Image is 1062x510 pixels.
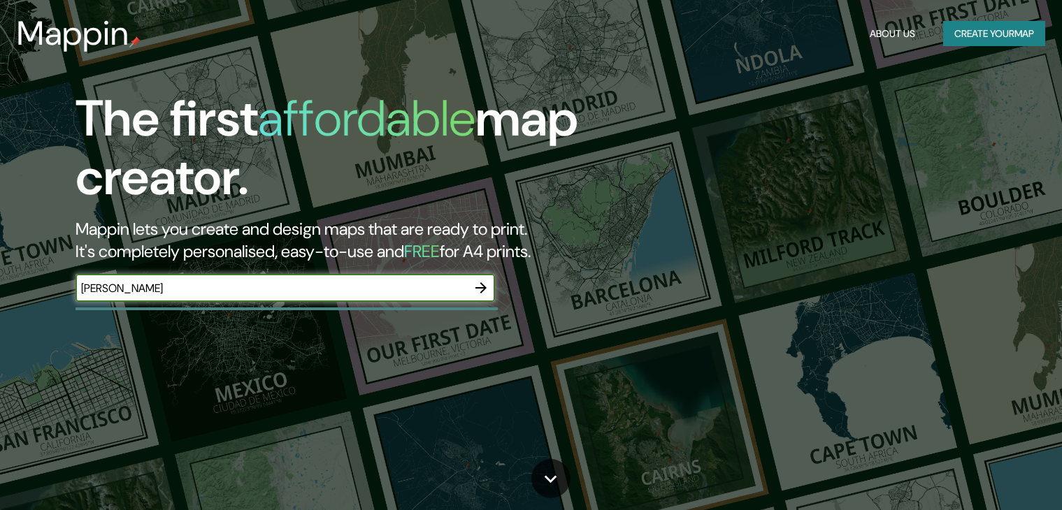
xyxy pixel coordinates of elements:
h1: affordable [258,86,475,151]
h2: Mappin lets you create and design maps that are ready to print. It's completely personalised, eas... [76,218,607,263]
button: About Us [864,21,921,47]
h5: FREE [404,240,440,262]
h1: The first map creator. [76,89,607,218]
img: mappin-pin [129,36,141,48]
input: Choose your favourite place [76,280,467,296]
h3: Mappin [17,14,129,53]
button: Create yourmap [943,21,1045,47]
